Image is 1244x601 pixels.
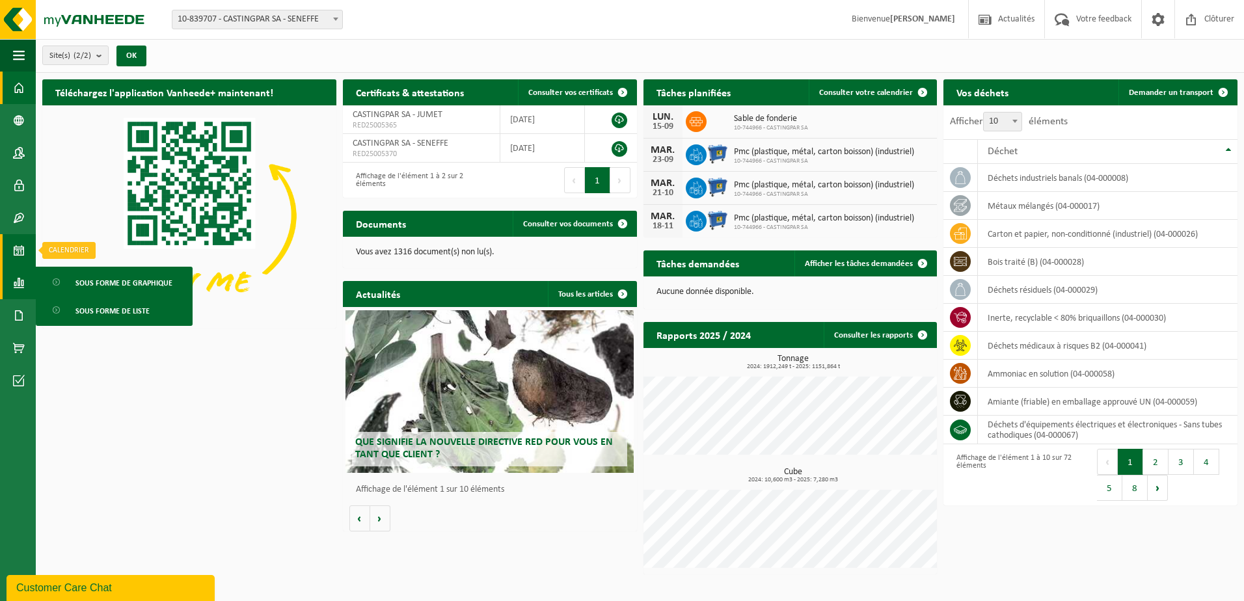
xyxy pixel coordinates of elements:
[978,388,1237,416] td: amiante (friable) en emballage approuvé UN (04-000059)
[1169,449,1194,475] button: 3
[984,113,1021,131] span: 10
[610,167,630,193] button: Next
[7,572,217,601] iframe: chat widget
[983,112,1022,131] span: 10
[349,166,483,194] div: Affichage de l'élément 1 à 2 sur 2 éléments
[1118,79,1236,105] a: Demander un transport
[650,477,938,483] span: 2024: 10,600 m3 - 2025: 7,280 m3
[1194,449,1219,475] button: 4
[585,167,610,193] button: 1
[523,220,613,228] span: Consulter vos documents
[353,149,491,159] span: RED25005370
[650,112,676,122] div: LUN.
[345,310,634,473] a: Que signifie la nouvelle directive RED pour vous en tant que client ?
[74,51,91,60] count: (2/2)
[548,281,636,307] a: Tous les articles
[355,437,613,460] span: Que signifie la nouvelle directive RED pour vous en tant que client ?
[650,189,676,198] div: 21-10
[978,192,1237,220] td: métaux mélangés (04-000017)
[978,416,1237,444] td: déchets d'équipements électriques et électroniques - Sans tubes cathodiques (04-000067)
[734,213,914,224] span: Pmc (plastique, métal, carton boisson) (industriel)
[500,134,585,163] td: [DATE]
[643,250,752,276] h2: Tâches demandées
[656,287,925,297] p: Aucune donnée disponible.
[343,211,419,236] h2: Documents
[650,178,676,189] div: MAR.
[116,46,146,66] button: OK
[1129,88,1213,97] span: Demander un transport
[1118,449,1143,475] button: 1
[650,468,938,483] h3: Cube
[824,322,936,348] a: Consulter les rapports
[349,505,370,531] button: Vorige
[978,360,1237,388] td: Ammoniac en solution (04-000058)
[650,222,676,231] div: 18-11
[978,164,1237,192] td: déchets industriels banals (04-000008)
[734,224,914,232] span: 10-744966 - CASTINGPAR SA
[564,167,585,193] button: Previous
[950,116,1068,127] label: Afficher éléments
[1148,475,1168,501] button: Next
[707,176,729,198] img: WB-0660-HPE-BE-01
[356,248,624,257] p: Vous avez 1316 document(s) non lu(s).
[650,145,676,155] div: MAR.
[42,46,109,65] button: Site(s)(2/2)
[42,105,336,326] img: Download de VHEPlus App
[1097,475,1122,501] button: 5
[75,299,150,323] span: Sous forme de liste
[370,505,390,531] button: Volgende
[1143,449,1169,475] button: 2
[343,281,413,306] h2: Actualités
[643,79,744,105] h2: Tâches planifiées
[978,304,1237,332] td: inerte, recyclable < 80% briquaillons (04-000030)
[978,332,1237,360] td: déchets médicaux à risques B2 (04-000041)
[734,147,914,157] span: Pmc (plastique, métal, carton boisson) (industriel)
[353,110,442,120] span: CASTINGPAR SA - JUMET
[734,114,808,124] span: Sable de fonderie
[734,180,914,191] span: Pmc (plastique, métal, carton boisson) (industriel)
[650,122,676,131] div: 15-09
[518,79,636,105] a: Consulter vos certificats
[500,105,585,134] td: [DATE]
[353,120,491,131] span: RED25005365
[734,191,914,198] span: 10-744966 - CASTINGPAR SA
[734,157,914,165] span: 10-744966 - CASTINGPAR SA
[650,364,938,370] span: 2024: 1912,249 t - 2025: 1151,864 t
[650,211,676,222] div: MAR.
[49,46,91,66] span: Site(s)
[172,10,342,29] span: 10-839707 - CASTINGPAR SA - SENEFFE
[528,88,613,97] span: Consulter vos certificats
[1097,449,1118,475] button: Previous
[75,271,172,295] span: Sous forme de graphique
[978,276,1237,304] td: déchets résiduels (04-000029)
[819,88,913,97] span: Consulter votre calendrier
[643,322,764,347] h2: Rapports 2025 / 2024
[650,155,676,165] div: 23-09
[1122,475,1148,501] button: 8
[39,270,189,295] a: Sous forme de graphique
[172,10,343,29] span: 10-839707 - CASTINGPAR SA - SENEFFE
[513,211,636,237] a: Consulter vos documents
[978,220,1237,248] td: carton et papier, non-conditionné (industriel) (04-000026)
[943,79,1021,105] h2: Vos déchets
[809,79,936,105] a: Consulter votre calendrier
[890,14,955,24] strong: [PERSON_NAME]
[356,485,630,494] p: Affichage de l'élément 1 sur 10 éléments
[39,298,189,323] a: Sous forme de liste
[650,354,938,370] h3: Tonnage
[794,250,936,276] a: Afficher les tâches demandées
[734,124,808,132] span: 10-744966 - CASTINGPAR SA
[343,79,477,105] h2: Certificats & attestations
[707,142,729,165] img: WB-0660-HPE-BE-01
[353,139,448,148] span: CASTINGPAR SA - SENEFFE
[950,447,1084,502] div: Affichage de l'élément 1 à 10 sur 72 éléments
[988,146,1018,157] span: Déchet
[978,248,1237,276] td: bois traité (B) (04-000028)
[707,209,729,231] img: WB-0660-HPE-BE-01
[805,260,913,268] span: Afficher les tâches demandées
[42,79,286,105] h2: Téléchargez l'application Vanheede+ maintenant!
